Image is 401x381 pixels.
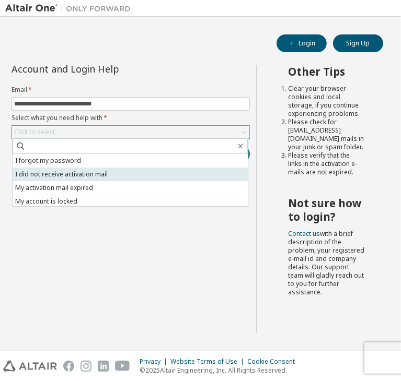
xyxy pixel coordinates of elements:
[288,196,364,224] h2: Not sure how to login?
[81,361,91,372] img: instagram.svg
[288,65,364,78] h2: Other Tips
[98,361,109,372] img: linkedin.svg
[13,154,248,168] li: I forgot my password
[140,366,301,375] p: © 2025 Altair Engineering, Inc. All Rights Reserved.
[14,128,55,136] div: Click to select
[12,65,202,73] div: Account and Login Help
[5,3,136,14] img: Altair One
[63,361,74,372] img: facebook.svg
[12,114,250,122] label: Select what you need help with
[288,151,364,176] li: Please verify that the links in the activation e-mails are not expired.
[288,85,364,118] li: Clear your browser cookies and local storage, if you continue experiencing problems.
[333,34,383,52] button: Sign Up
[288,118,364,151] li: Please check for [EMAIL_ADDRESS][DOMAIN_NAME] mails in your junk or spam folder.
[288,229,320,238] a: Contact us
[277,34,327,52] button: Login
[12,86,250,94] label: Email
[247,358,301,366] div: Cookie Consent
[140,358,170,366] div: Privacy
[115,361,130,372] img: youtube.svg
[3,361,57,372] img: altair_logo.svg
[170,358,247,366] div: Website Terms of Use
[12,126,249,138] div: Click to select
[288,229,364,296] span: with a brief description of the problem, your registered e-mail id and company details. Our suppo...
